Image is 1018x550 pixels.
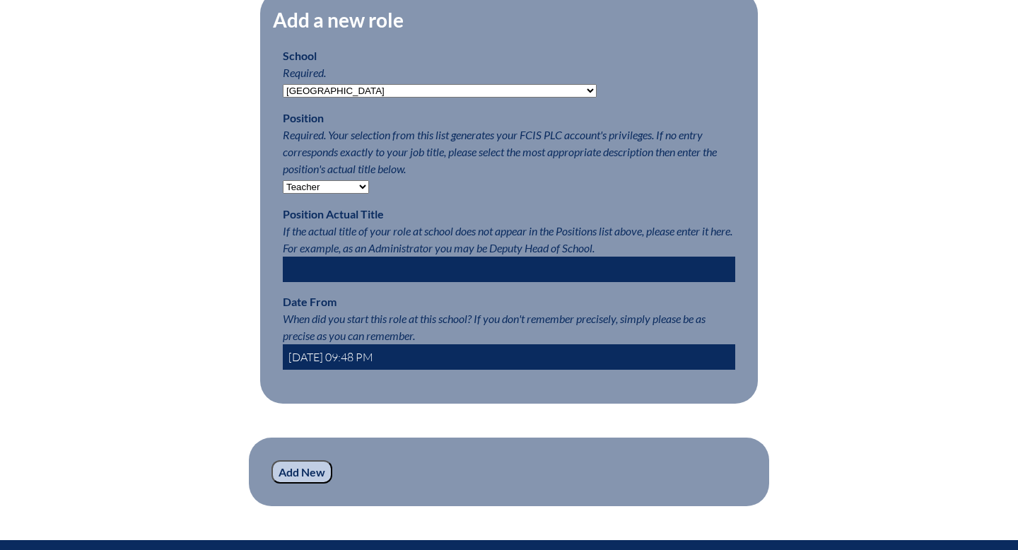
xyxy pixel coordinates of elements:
[283,49,317,62] label: School
[283,224,732,254] span: If the actual title of your role at school does not appear in the Positions list above, please en...
[283,295,337,308] label: Date From
[283,312,706,342] span: When did you start this role at this school? If you don't remember precisely, simply please be as...
[283,66,326,79] span: Required.
[283,111,324,124] label: Position
[271,8,405,32] legend: Add a new role
[271,460,332,484] input: Add New
[283,128,717,175] span: Required. Your selection from this list generates your FCIS PLC account's privileges. If no entry...
[283,207,384,221] label: Position Actual Title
